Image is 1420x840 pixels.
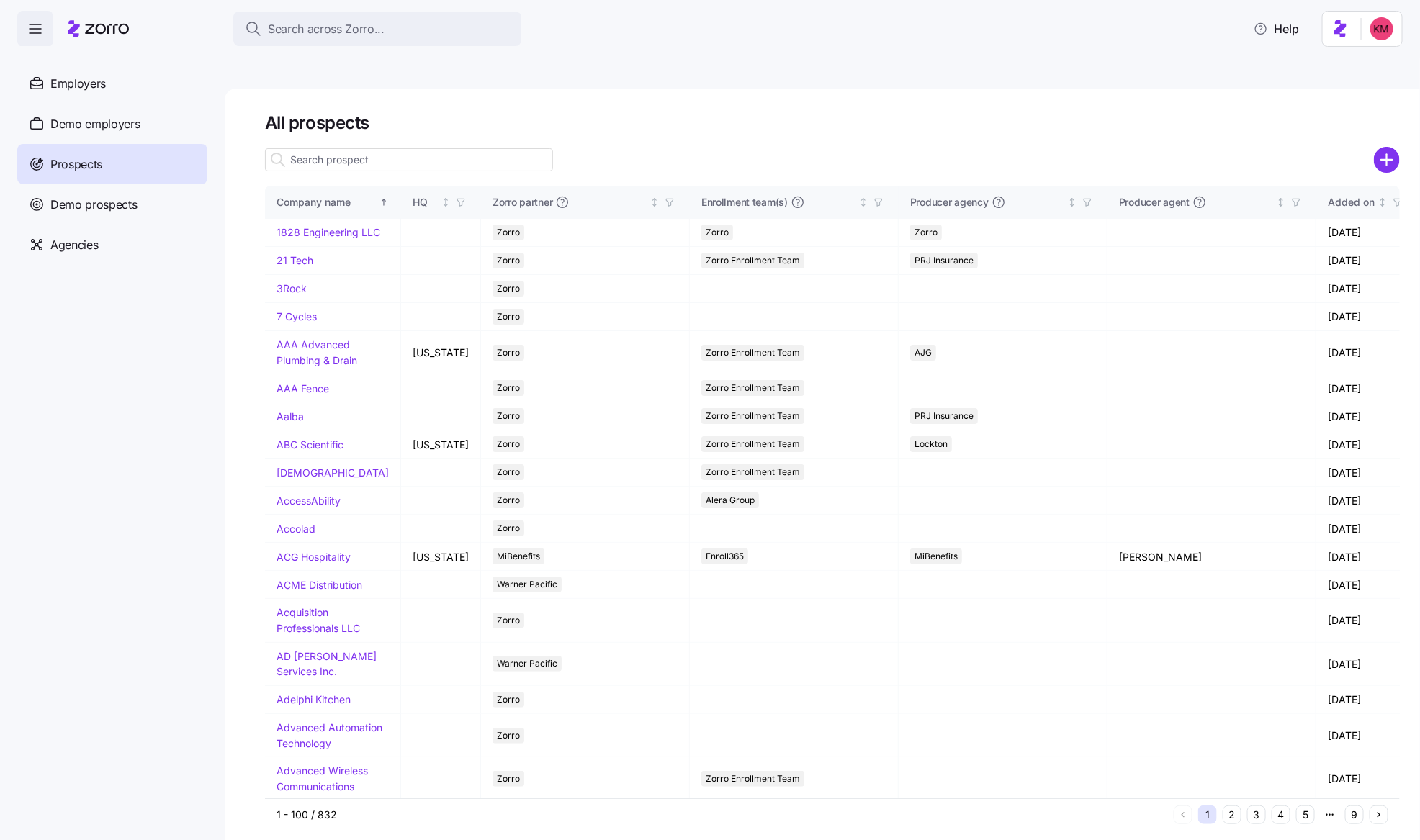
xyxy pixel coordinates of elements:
[401,430,481,459] td: [US_STATE]
[1107,543,1316,571] td: [PERSON_NAME]
[481,186,690,219] th: Zorro partnerNot sorted
[233,12,521,46] button: Search across Zorro...
[497,436,520,452] span: Zorro
[277,382,329,394] a: AAA Fence
[277,338,357,366] a: AAA Advanced Plumbing & Drain
[1067,197,1077,207] div: Not sorted
[497,408,520,424] span: Zorro
[706,225,729,240] span: Zorro
[497,520,520,536] span: Zorro
[706,548,744,564] span: Enroll365
[497,548,540,564] span: MiBenefits
[706,464,800,480] span: Zorro Enrollment Team
[277,721,382,749] a: Advanced Automation Technology
[1328,194,1375,210] div: Added on
[706,345,800,361] span: Zorro Enrollment Team
[1223,805,1241,824] button: 2
[401,331,481,374] td: [US_STATE]
[17,225,207,265] a: Agencies
[1316,487,1418,515] td: [DATE]
[277,808,1168,822] div: 1 - 100 / 832
[497,464,520,480] span: Zorro
[277,494,341,507] a: AccessAbility
[1296,805,1315,824] button: 5
[910,195,989,209] span: Producer agency
[1198,805,1217,824] button: 1
[706,436,800,452] span: Zorro Enrollment Team
[277,523,315,535] a: Accolad
[17,144,207,184] a: Prospects
[1316,686,1418,714] td: [DATE]
[401,186,481,219] th: HQNot sorted
[1174,805,1192,824] button: Previous page
[1316,402,1418,430] td: [DATE]
[50,236,98,254] span: Agencies
[1272,805,1290,824] button: 4
[497,281,520,297] span: Zorro
[277,438,343,451] a: ABC Scientific
[277,551,351,563] a: ACG Hospitality
[1316,331,1418,374] td: [DATE]
[1316,459,1418,487] td: [DATE]
[497,345,520,361] span: Zorro
[1316,374,1418,402] td: [DATE]
[1316,543,1418,571] td: [DATE]
[1316,275,1418,303] td: [DATE]
[1316,247,1418,275] td: [DATE]
[915,345,932,361] span: AJG
[497,613,520,628] span: Zorro
[497,253,520,268] span: Zorro
[413,194,438,210] div: HQ
[277,410,304,423] a: Aalba
[277,282,307,294] a: 3Rock
[17,184,207,225] a: Demo prospects
[1119,195,1190,209] span: Producer agent
[50,155,102,173] span: Prospects
[1316,714,1418,757] td: [DATE]
[50,75,106,93] span: Employers
[899,186,1107,219] th: Producer agencyNot sorted
[706,408,800,424] span: Zorro Enrollment Team
[1370,17,1393,40] img: 8fbd33f679504da1795a6676107ffb9e
[706,492,755,508] span: Alera Group
[265,112,1400,134] h1: All prospects
[1276,197,1286,207] div: Not sorted
[1316,599,1418,642] td: [DATE]
[1345,805,1364,824] button: 9
[265,148,553,171] input: Search prospect
[915,408,974,424] span: PRJ Insurance
[277,693,351,705] a: Adelphi Kitchen
[1247,805,1266,824] button: 3
[50,196,138,214] span: Demo prospects
[277,310,317,322] a: 7 Cycles
[497,728,520,744] span: Zorro
[265,186,401,219] th: Company nameSorted ascending
[1316,757,1418,800] td: [DATE]
[1374,147,1400,173] svg: add icon
[493,195,552,209] span: Zorro partner
[1370,805,1388,824] button: Next page
[277,579,362,591] a: ACME Distribution
[441,197,451,207] div: Not sorted
[401,543,481,571] td: [US_STATE]
[277,764,368,792] a: Advanced Wireless Communications
[706,253,800,268] span: Zorro Enrollment Team
[497,656,557,672] span: Warner Pacific
[17,104,207,144] a: Demo employers
[701,195,788,209] span: Enrollment team(s)
[497,380,520,396] span: Zorro
[650,197,660,207] div: Not sorted
[277,466,389,479] a: [DEMOGRAPHIC_DATA]
[1316,643,1418,686] td: [DATE]
[915,436,948,452] span: Lockton
[1242,14,1311,43] button: Help
[497,225,520,240] span: Zorro
[1316,571,1418,599] td: [DATE]
[915,253,974,268] span: PRJ Insurance
[497,692,520,708] span: Zorro
[277,226,380,238] a: 1828 Engineering LLC
[1316,186,1418,219] th: Added onNot sorted
[858,197,868,207] div: Not sorted
[379,197,389,207] div: Sorted ascending
[497,492,520,508] span: Zorro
